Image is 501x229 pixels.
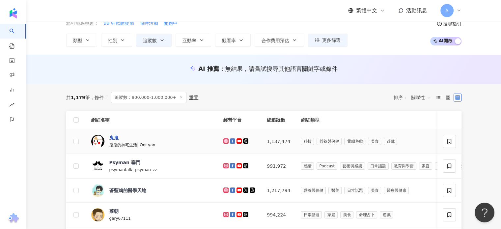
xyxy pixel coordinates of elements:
img: KOL Avatar [91,184,104,197]
span: 美食 [368,138,381,145]
span: 鬼鬼的御宅生活 [109,143,137,147]
span: 繁體中文 [356,7,377,14]
span: 99 狂歡購物節 [104,20,134,27]
span: 遊戲 [384,138,397,145]
span: 醫美 [328,187,342,194]
button: 限時活動 [139,20,158,27]
a: KOL AvatarPsyman 塞門psymantalk|psyman_zz [91,159,213,173]
span: 觀看率 [222,38,236,43]
span: 醫療與健康 [384,187,409,194]
div: Psyman 塞門 [109,159,140,166]
span: 性別 [108,38,117,43]
img: KOL Avatar [91,135,104,148]
th: 網紅類型 [295,111,495,129]
span: gary67111 [109,216,131,221]
span: 命理占卜 [435,162,456,170]
img: KOL Avatar [91,208,104,221]
a: KOL Avatar蒼藍鴿的醫學天地 [91,184,213,197]
span: 遊戲 [380,211,393,218]
span: 互動率 [182,38,196,43]
span: 日常話題 [368,162,389,170]
div: 蒼藍鴿的醫學天地 [109,187,146,194]
span: 類型 [73,38,82,43]
th: 網紅名稱 [86,111,218,129]
button: 追蹤數 [136,34,172,47]
span: 日常話題 [344,187,365,194]
span: 科技 [301,138,314,145]
span: 日常話題 [301,211,322,218]
button: 99 狂歡購物節 [103,20,134,27]
a: KOL Avatar鬼鬼鬼鬼的御宅生活|Onityan [91,134,213,148]
span: 限時活動 [140,20,158,27]
span: 無結果，請嘗試搜尋其他語言關鍵字或條件 [225,65,338,72]
span: Podcast [317,162,337,170]
td: 1,217,794 [262,179,295,203]
div: 排序： [394,92,434,103]
button: 互動率 [176,34,211,47]
button: 合作費用預估 [255,34,304,47]
img: chrome extension [7,213,20,224]
span: 家庭 [324,211,338,218]
span: 教育與學習 [391,162,416,170]
span: 更多篩選 [322,38,341,43]
span: question-circle [437,21,442,26]
span: | [137,142,140,147]
button: 觀看率 [215,34,251,47]
a: KOL Avatar菜朝gary67111 [91,208,213,222]
td: 991,972 [262,154,295,179]
div: 菜朝 [109,208,119,215]
span: psyman_zz [135,167,157,172]
div: 重置 [189,95,198,100]
span: 藝術與娛樂 [340,162,365,170]
span: 條件 ： [90,95,108,100]
img: KOL Avatar [91,159,104,173]
span: 美食 [340,211,353,218]
button: 類型 [66,34,97,47]
span: 追蹤數 [143,38,157,43]
span: 美食 [368,187,381,194]
span: Onityan [140,143,155,147]
span: 命理占卜 [356,211,377,218]
td: 994,224 [262,203,295,227]
span: 追蹤數：800,000-1,000,000+ [111,92,187,103]
th: 經營平台 [218,111,262,129]
span: 您可能感興趣： [66,20,98,27]
div: 共 筆 [66,95,90,100]
span: 開跑中 [164,20,178,27]
div: 鬼鬼 [109,134,119,141]
iframe: Help Scout Beacon - Open [475,203,494,222]
span: A [445,7,449,14]
span: 關聯性 [411,92,431,103]
span: 電腦遊戲 [344,138,365,145]
span: 感情 [301,162,314,170]
span: rise [9,98,14,113]
div: AI 推薦 ： [198,65,338,73]
span: psymantalk [109,167,132,172]
div: 搜尋指引 [443,21,461,26]
span: 家庭 [419,162,432,170]
img: logo icon [8,8,18,18]
span: 活動訊息 [406,7,427,14]
th: 總追蹤數 [262,111,295,129]
button: 性別 [101,34,132,47]
span: 營養與保健 [317,138,342,145]
span: 營養與保健 [301,187,326,194]
button: 開跑中 [163,20,178,27]
a: search [9,24,22,49]
span: 1,179 [71,95,85,100]
span: | [132,167,135,172]
span: 合作費用預估 [262,38,289,43]
td: 1,137,474 [262,129,295,154]
button: 更多篩選 [308,34,348,47]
